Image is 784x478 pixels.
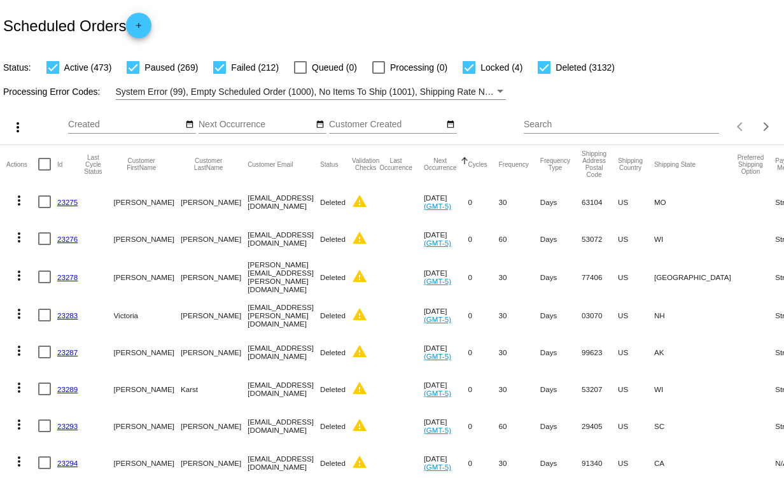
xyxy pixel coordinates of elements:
mat-icon: date_range [185,120,194,130]
mat-icon: warning [352,381,367,396]
button: Change sorting for LastOccurrenceUtc [379,157,412,171]
mat-cell: WI [654,220,738,257]
span: Paused (269) [144,60,198,75]
a: (GMT-5) [424,389,451,397]
a: (GMT-5) [424,202,451,210]
mat-cell: WI [654,370,738,407]
span: Deleted (3132) [556,60,615,75]
span: Processing Error Codes: [3,87,101,97]
mat-cell: [DATE] [424,220,468,257]
a: (GMT-5) [424,352,451,360]
a: 23278 [57,273,78,281]
mat-icon: warning [352,344,367,359]
mat-cell: [EMAIL_ADDRESS][DOMAIN_NAME] [248,407,320,444]
mat-header-cell: Validation Checks [352,145,379,183]
span: Deleted [320,235,346,243]
a: 23276 [57,235,78,243]
mat-cell: 29405 [582,407,618,444]
mat-cell: 0 [468,220,499,257]
a: (GMT-5) [424,463,451,471]
mat-cell: US [618,220,654,257]
mat-cell: MO [654,183,738,220]
mat-cell: [PERSON_NAME] [114,183,181,220]
mat-icon: warning [352,193,367,209]
mat-cell: US [618,334,654,370]
mat-cell: [DATE] [424,407,468,444]
mat-cell: Days [540,297,582,334]
mat-cell: 53072 [582,220,618,257]
a: (GMT-5) [424,315,451,323]
mat-cell: 60 [499,220,540,257]
mat-cell: [PERSON_NAME] [114,334,181,370]
mat-icon: add [131,21,146,36]
mat-cell: [PERSON_NAME] [181,257,248,297]
mat-cell: [PERSON_NAME] [114,257,181,297]
mat-cell: 30 [499,334,540,370]
mat-cell: 77406 [582,257,618,297]
span: Deleted [320,348,346,356]
mat-cell: US [618,297,654,334]
button: Change sorting for Cycles [468,160,487,168]
mat-cell: [DATE] [424,297,468,334]
mat-icon: more_vert [11,454,27,469]
mat-cell: 30 [499,257,540,297]
span: Status: [3,62,31,73]
mat-cell: 53207 [582,370,618,407]
button: Change sorting for LastProcessingCycleId [84,154,102,175]
mat-cell: [PERSON_NAME] [181,183,248,220]
mat-icon: warning [352,230,367,246]
button: Next page [753,114,779,139]
span: Active (473) [64,60,112,75]
mat-icon: warning [352,269,367,284]
mat-cell: Days [540,334,582,370]
mat-cell: Victoria [114,297,181,334]
mat-cell: [EMAIL_ADDRESS][DOMAIN_NAME] [248,370,320,407]
button: Change sorting for Frequency [499,160,529,168]
a: 23283 [57,311,78,320]
a: 23289 [57,385,78,393]
a: 23287 [57,348,78,356]
button: Change sorting for ShippingPostcode [582,150,606,178]
button: Change sorting for CustomerFirstName [114,157,169,171]
mat-icon: more_vert [11,193,27,208]
button: Change sorting for ShippingState [654,160,696,168]
mat-cell: [DATE] [424,370,468,407]
a: 23294 [57,459,78,467]
mat-cell: [PERSON_NAME][EMAIL_ADDRESS][PERSON_NAME][DOMAIN_NAME] [248,257,320,297]
button: Change sorting for PreferredShippingOption [738,154,764,175]
mat-cell: 30 [499,183,540,220]
span: Deleted [320,385,346,393]
mat-cell: Karst [181,370,248,407]
input: Created [68,120,183,130]
button: Previous page [728,114,753,139]
mat-icon: more_vert [11,230,27,245]
span: Deleted [320,311,346,320]
mat-cell: AK [654,334,738,370]
mat-cell: 99623 [582,334,618,370]
a: 23293 [57,422,78,430]
mat-cell: 30 [499,370,540,407]
mat-cell: [EMAIL_ADDRESS][PERSON_NAME][DOMAIN_NAME] [248,297,320,334]
button: Change sorting for Status [320,160,338,168]
mat-cell: [DATE] [424,334,468,370]
span: Deleted [320,459,346,467]
span: Failed (212) [231,60,279,75]
span: Deleted [320,422,346,430]
input: Next Occurrence [199,120,313,130]
mat-cell: 0 [468,370,499,407]
mat-cell: 60 [499,407,540,444]
mat-cell: [PERSON_NAME] [181,334,248,370]
mat-cell: [GEOGRAPHIC_DATA] [654,257,738,297]
a: (GMT-5) [424,277,451,285]
mat-cell: US [618,183,654,220]
mat-cell: 30 [499,297,540,334]
mat-cell: NH [654,297,738,334]
mat-cell: 0 [468,334,499,370]
mat-icon: warning [352,454,367,470]
mat-icon: date_range [446,120,455,130]
mat-cell: [DATE] [424,183,468,220]
mat-cell: [DATE] [424,257,468,297]
button: Change sorting for ShippingCountry [618,157,643,171]
mat-cell: [EMAIL_ADDRESS][DOMAIN_NAME] [248,220,320,257]
mat-cell: [PERSON_NAME] [181,297,248,334]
